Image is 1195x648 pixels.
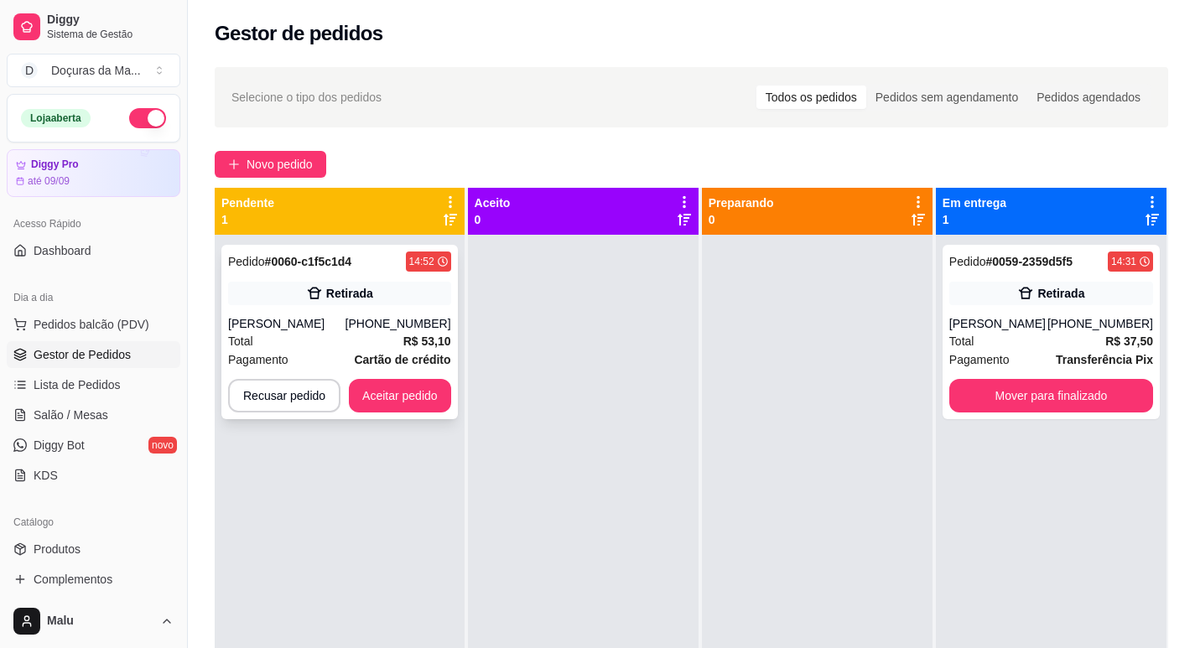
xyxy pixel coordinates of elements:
[1056,353,1153,366] strong: Transferência Pix
[51,62,141,79] div: Doçuras da Ma ...
[475,194,511,211] p: Aceito
[34,316,149,333] span: Pedidos balcão (PDV)
[7,237,180,264] a: Dashboard
[228,255,265,268] span: Pedido
[247,155,313,174] span: Novo pedido
[34,541,81,557] span: Produtos
[7,566,180,593] a: Complementos
[949,315,1047,332] div: [PERSON_NAME]
[34,346,131,363] span: Gestor de Pedidos
[709,194,774,211] p: Preparando
[943,194,1006,211] p: Em entrega
[7,210,180,237] div: Acesso Rápido
[221,211,274,228] p: 1
[21,109,91,127] div: Loja aberta
[949,379,1153,412] button: Mover para finalizado
[354,353,450,366] strong: Cartão de crédito
[349,379,451,412] button: Aceitar pedido
[7,341,180,368] a: Gestor de Pedidos
[475,211,511,228] p: 0
[403,334,451,348] strong: R$ 53,10
[215,151,326,178] button: Novo pedido
[34,407,108,423] span: Salão / Mesas
[221,194,274,211] p: Pendente
[129,108,166,128] button: Alterar Status
[1105,334,1153,348] strong: R$ 37,50
[7,601,180,641] button: Malu
[28,174,70,188] article: até 09/09
[265,255,352,268] strong: # 0060-c1f5c1d4
[34,242,91,259] span: Dashboard
[1037,285,1084,302] div: Retirada
[7,462,180,489] a: KDS
[409,255,434,268] div: 14:52
[47,28,174,41] span: Sistema de Gestão
[7,536,180,562] a: Produtos
[866,86,1027,109] div: Pedidos sem agendamento
[215,20,383,47] h2: Gestor de pedidos
[7,7,180,47] a: DiggySistema de Gestão
[7,432,180,459] a: Diggy Botnovo
[21,62,38,79] span: D
[34,571,112,588] span: Complementos
[7,509,180,536] div: Catálogo
[7,371,180,398] a: Lista de Pedidos
[1027,86,1150,109] div: Pedidos agendados
[228,379,340,412] button: Recusar pedido
[943,211,1006,228] p: 1
[985,255,1073,268] strong: # 0059-2359d5f5
[949,255,986,268] span: Pedido
[228,332,253,350] span: Total
[34,467,58,484] span: KDS
[228,350,288,369] span: Pagamento
[34,437,85,454] span: Diggy Bot
[7,402,180,428] a: Salão / Mesas
[7,149,180,197] a: Diggy Proaté 09/09
[7,54,180,87] button: Select a team
[709,211,774,228] p: 0
[1047,315,1153,332] div: [PHONE_NUMBER]
[47,614,153,629] span: Malu
[1111,255,1136,268] div: 14:31
[228,158,240,170] span: plus
[47,13,174,28] span: Diggy
[756,86,866,109] div: Todos os pedidos
[326,285,373,302] div: Retirada
[31,158,79,171] article: Diggy Pro
[949,332,974,350] span: Total
[228,315,346,332] div: [PERSON_NAME]
[949,350,1010,369] span: Pagamento
[7,311,180,338] button: Pedidos balcão (PDV)
[346,315,451,332] div: [PHONE_NUMBER]
[34,376,121,393] span: Lista de Pedidos
[231,88,382,106] span: Selecione o tipo dos pedidos
[7,284,180,311] div: Dia a dia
